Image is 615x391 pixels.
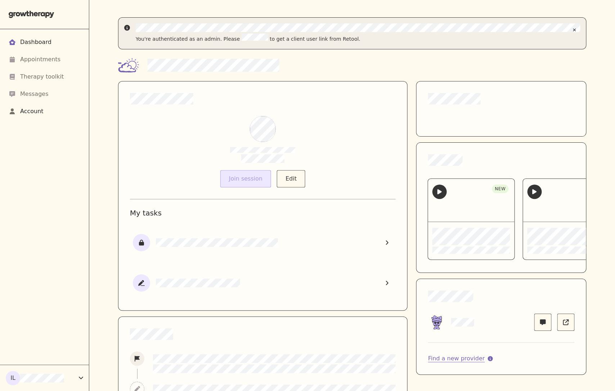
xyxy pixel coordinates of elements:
div: You're authenticated as an admin. Please to get a client user link from Retool. [136,34,580,43]
button: Close alert [569,23,580,36]
svg: More info [488,356,493,361]
button: New [428,179,514,259]
a: Join session [220,170,271,187]
div: Dashboard [20,38,51,46]
a: Provider profile for Lisa Hao [557,314,574,331]
div: What are mental health check-ins? [523,179,609,222]
a: Find a new provider [428,355,485,362]
div: Appointments [20,55,60,64]
div: Therapy toolkit [20,72,64,81]
a: Therapy toolkit [9,68,80,85]
button: Edit appointment [277,170,305,187]
a: Message Lisa Hao [534,314,551,331]
a: Messages [9,85,80,103]
div: Messages [20,90,48,98]
a: Appointments [9,51,80,68]
div: Welcome to your client portal [428,179,514,222]
div: Account [20,107,44,116]
button: New [523,179,609,259]
div: Find a new provider [428,354,485,363]
img: Lisa Hao picture [428,314,445,331]
a: Dashboard [9,34,80,51]
img: Grow Therapy [9,11,54,18]
h1: My tasks [130,208,395,218]
div: IL [6,371,20,385]
a: Account [9,103,80,120]
div: New [492,185,508,193]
